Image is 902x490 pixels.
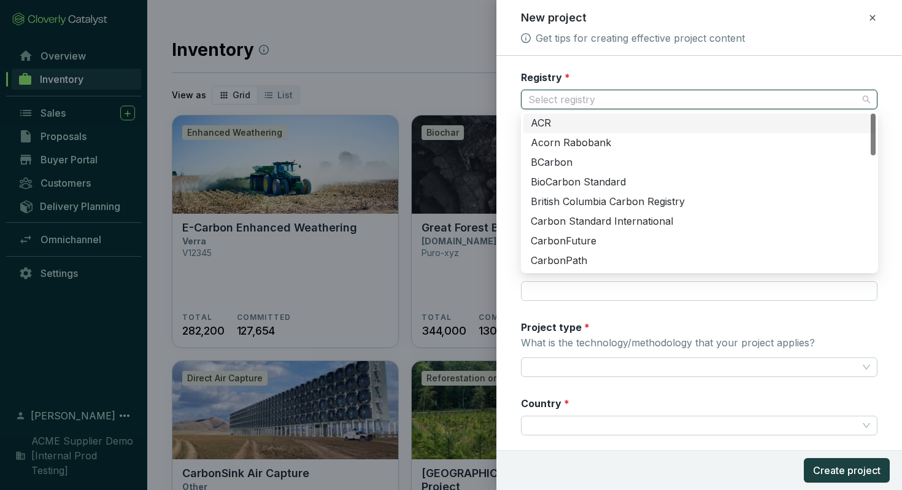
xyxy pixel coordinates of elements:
div: Carbon Standard International [531,215,868,228]
button: Create project [804,458,890,483]
p: What is the technology/methodology that your project applies? [521,336,815,350]
label: Country [521,397,569,410]
div: BCarbon [531,156,868,169]
div: BioCarbon Standard [531,176,868,189]
div: CarbonPath [531,254,868,268]
div: CarbonFuture [523,231,876,251]
div: BioCarbon Standard [523,173,876,192]
div: Carbon Standard International [523,212,876,231]
div: CarbonFuture [531,235,868,248]
div: ACR [523,114,876,133]
label: Registry [521,71,570,84]
div: ACR [531,117,868,130]
div: BCarbon [523,153,876,173]
div: British Columbia Carbon Registry [531,195,868,209]
div: Acorn Rabobank [523,133,876,153]
div: CarbonPath [523,251,876,271]
div: British Columbia Carbon Registry [523,192,876,212]
span: Create project [813,463,881,478]
label: Project type [521,321,590,334]
div: Acorn Rabobank [531,136,868,150]
h2: New project [521,10,587,26]
a: Get tips for creating effective project content [536,31,745,45]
